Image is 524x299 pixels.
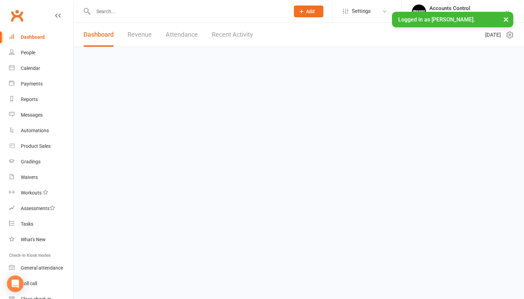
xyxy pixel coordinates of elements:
div: Automations [21,128,49,133]
a: Waivers [9,170,73,185]
a: Reports [9,92,73,107]
span: Add [306,9,315,14]
div: Product Sales [21,143,51,149]
div: Workouts [21,190,42,196]
a: What's New [9,232,73,247]
a: Dashboard [9,29,73,45]
span: Settings [352,3,371,19]
div: People [21,50,35,55]
span: [DATE] [485,31,501,39]
a: Assessments [9,201,73,216]
div: Payments [21,81,43,87]
a: Calendar [9,61,73,76]
a: Product Sales [9,138,73,154]
div: [PERSON_NAME] [PERSON_NAME] [429,11,505,18]
span: Logged in as [PERSON_NAME]. [398,16,475,23]
a: Revenue [128,23,152,47]
button: Add [294,6,323,17]
div: Calendar [21,65,40,71]
button: × [500,12,512,27]
a: Workouts [9,185,73,201]
a: People [9,45,73,61]
div: Messages [21,112,43,118]
a: Tasks [9,216,73,232]
div: Gradings [21,159,41,164]
a: Gradings [9,154,73,170]
input: Search... [91,7,285,16]
a: Payments [9,76,73,92]
div: Reports [21,97,38,102]
div: What's New [21,237,46,242]
a: Clubworx [8,7,26,24]
div: General attendance [21,265,63,271]
a: Messages [9,107,73,123]
a: General attendance kiosk mode [9,260,73,276]
div: Dashboard [21,34,45,40]
div: Tasks [21,221,33,227]
div: Assessments [21,206,55,211]
div: Waivers [21,174,38,180]
div: Accounts Control [429,5,505,11]
div: Open Intercom Messenger [7,275,24,292]
img: thumb_image1701918351.png [412,4,426,18]
div: Roll call [21,281,37,286]
a: Dashboard [84,23,114,47]
a: Attendance [166,23,198,47]
a: Recent Activity [212,23,253,47]
a: Roll call [9,276,73,291]
a: Automations [9,123,73,138]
